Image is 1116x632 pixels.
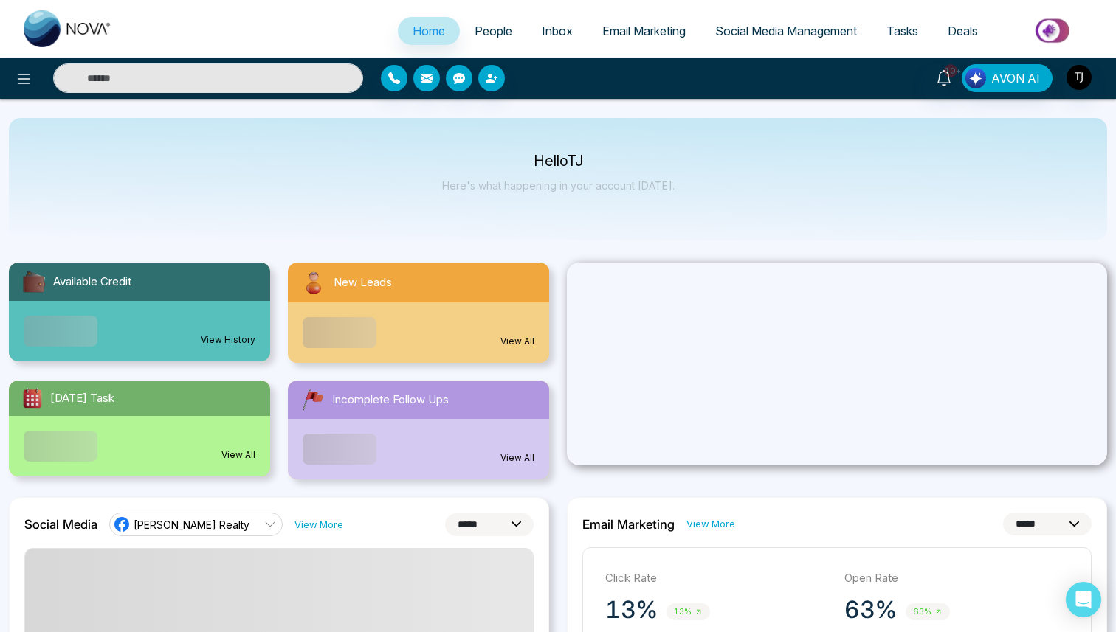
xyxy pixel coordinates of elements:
button: AVON AI [962,64,1053,92]
span: [PERSON_NAME] Realty [134,518,249,532]
a: Social Media Management [700,17,872,45]
span: Home [413,24,445,38]
a: View All [500,335,534,348]
h2: Email Marketing [582,517,675,532]
span: People [475,24,512,38]
a: View All [221,448,255,462]
span: Incomplete Follow Ups [332,392,449,409]
span: New Leads [334,274,392,291]
span: Deals [948,24,978,38]
span: Social Media Management [715,24,857,38]
img: followUps.svg [300,386,326,413]
a: People [460,17,527,45]
a: View More [294,518,343,532]
img: todayTask.svg [21,386,44,410]
p: 13% [605,595,658,625]
img: Nova CRM Logo [24,10,112,47]
a: Inbox [527,17,588,45]
p: Open Rate [844,570,1069,587]
p: Here's what happening in your account [DATE]. [442,179,675,192]
a: Tasks [872,17,933,45]
a: Email Marketing [588,17,700,45]
span: Email Marketing [602,24,686,38]
a: New LeadsView All [279,263,558,363]
img: User Avatar [1067,65,1092,90]
a: 10+ [926,64,962,90]
span: Inbox [542,24,573,38]
span: Tasks [886,24,918,38]
span: [DATE] Task [50,390,114,407]
img: availableCredit.svg [21,268,47,295]
a: View All [500,451,534,465]
a: View More [686,517,735,531]
p: 63% [844,595,897,625]
span: 13% [666,603,710,620]
span: AVON AI [991,69,1040,87]
h2: Social Media [24,517,97,532]
span: 10+ [944,64,957,77]
a: Home [398,17,460,45]
a: View History [201,333,255,347]
span: Available Credit [53,274,131,291]
div: Open Intercom Messenger [1066,582,1101,617]
a: Incomplete Follow UpsView All [279,381,558,479]
p: Hello TJ [442,155,675,167]
p: Click Rate [605,570,830,587]
img: newLeads.svg [300,268,328,296]
img: Lead Flow [965,68,986,88]
a: Deals [933,17,993,45]
span: 63% [906,603,950,620]
img: Market-place.gif [1000,14,1107,47]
